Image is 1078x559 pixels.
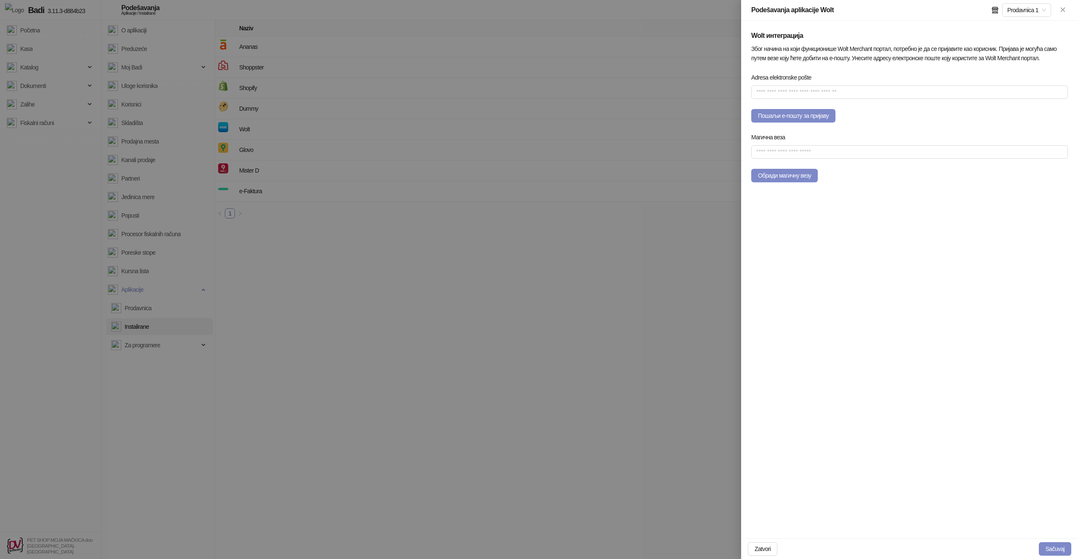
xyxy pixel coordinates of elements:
[1058,5,1068,15] button: Zatvori
[751,44,1068,63] div: Због начина на који функционише Wolt Merchant портал, потребно је да се пријавите као корисник. П...
[751,31,1068,41] h5: Wolt интеграција
[751,73,817,82] label: Adresa elektronske pošte
[751,109,835,122] button: Пошаљи е-пошту за пријаву
[751,133,791,142] label: Магична веза
[1007,4,1046,16] span: Prodavnica 1
[748,542,777,556] button: Zatvori
[1039,542,1071,556] button: Sačuvaj
[751,169,818,182] button: Обради магичну везу
[751,5,834,15] div: Podešavanja aplikacije Wolt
